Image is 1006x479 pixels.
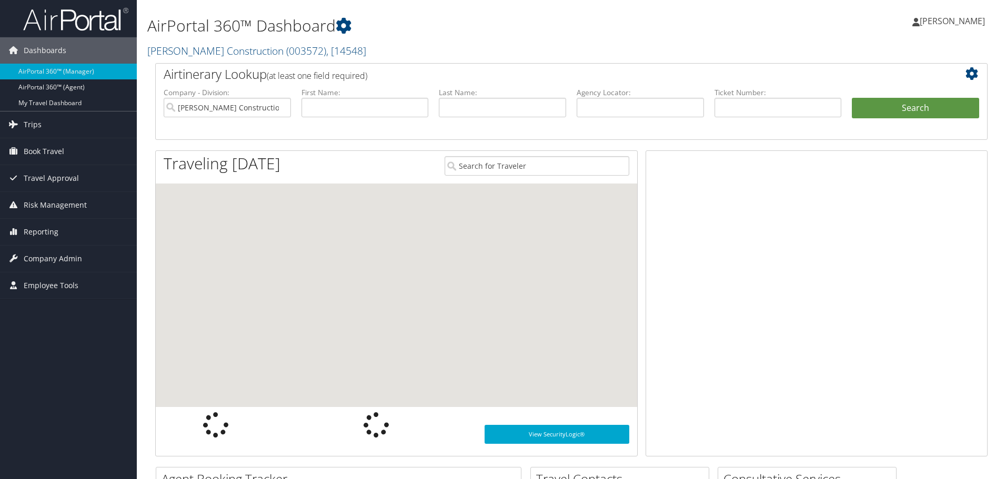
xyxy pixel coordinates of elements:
[24,37,66,64] span: Dashboards
[24,138,64,165] span: Book Travel
[147,44,366,58] a: [PERSON_NAME] Construction
[24,165,79,191] span: Travel Approval
[147,15,713,37] h1: AirPortal 360™ Dashboard
[24,111,42,138] span: Trips
[286,44,326,58] span: ( 003572 )
[920,15,985,27] span: [PERSON_NAME]
[439,87,566,98] label: Last Name:
[267,70,367,81] span: (at least one field required)
[24,272,78,299] span: Employee Tools
[301,87,429,98] label: First Name:
[24,192,87,218] span: Risk Management
[577,87,704,98] label: Agency Locator:
[164,87,291,98] label: Company - Division:
[485,425,629,444] a: View SecurityLogic®
[852,98,979,119] button: Search
[912,5,995,37] a: [PERSON_NAME]
[715,87,842,98] label: Ticket Number:
[164,65,910,83] h2: Airtinerary Lookup
[23,7,128,32] img: airportal-logo.png
[24,246,82,272] span: Company Admin
[326,44,366,58] span: , [ 14548 ]
[164,152,280,175] h1: Traveling [DATE]
[24,219,58,245] span: Reporting
[445,156,629,176] input: Search for Traveler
